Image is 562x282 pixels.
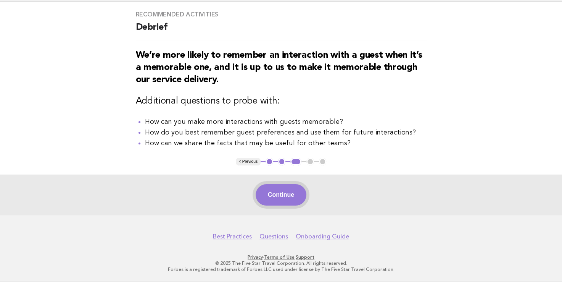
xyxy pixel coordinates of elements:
li: How can you make more interactions with guests memorable? [145,117,427,127]
p: · · [48,254,515,260]
p: © 2025 The Five Star Travel Corporation. All rights reserved. [48,260,515,266]
a: Best Practices [213,233,252,240]
a: Onboarding Guide [296,233,349,240]
p: Forbes is a registered trademark of Forbes LLC used under license by The Five Star Travel Corpora... [48,266,515,272]
a: Terms of Use [264,254,295,260]
li: How do you best remember guest preferences and use them for future interactions? [145,127,427,138]
a: Questions [259,233,288,240]
li: How can we share the facts that may be useful for other teams? [145,138,427,149]
h3: Additional questions to probe with: [136,95,427,107]
button: 3 [290,158,301,165]
h3: Recommended activities [136,11,427,18]
a: Privacy [248,254,263,260]
button: 2 [278,158,286,165]
strong: We’re more likely to remember an interaction with a guest when it’s a memorable one, and it is up... [136,51,422,84]
button: < Previous [236,158,261,165]
h2: Debrief [136,21,427,40]
button: 1 [266,158,273,165]
button: Continue [256,184,306,206]
a: Support [296,254,314,260]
